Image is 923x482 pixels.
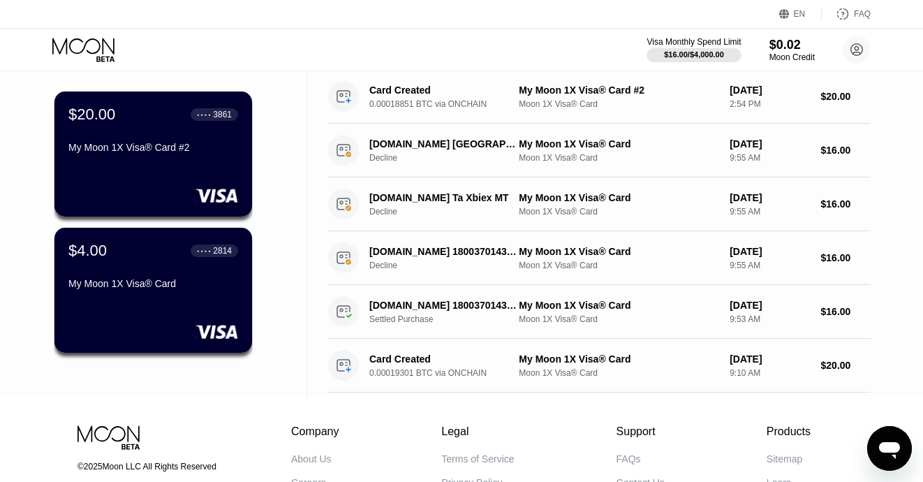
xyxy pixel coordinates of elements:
[730,246,809,257] div: [DATE]
[767,453,802,465] div: Sitemap
[664,50,724,59] div: $16.00 / $4,000.00
[730,314,809,324] div: 9:53 AM
[328,177,871,231] div: [DOMAIN_NAME] Ta Xbiex MTDeclineMy Moon 1X Visa® CardMoon 1X Visa® Card[DATE]9:55 AM$16.00
[794,9,806,19] div: EN
[821,145,871,156] div: $16.00
[821,306,871,317] div: $16.00
[328,124,871,177] div: [DOMAIN_NAME] [GEOGRAPHIC_DATA] MTDeclineMy Moon 1X Visa® CardMoon 1X Visa® Card[DATE]9:55 AM$16.00
[519,85,718,96] div: My Moon 1X Visa® Card #2
[767,425,811,438] div: Products
[822,7,871,21] div: FAQ
[647,37,741,62] div: Visa Monthly Spend Limit$16.00/$4,000.00
[441,425,514,438] div: Legal
[77,462,228,472] div: © 2025 Moon LLC All Rights Reserved
[821,198,871,210] div: $16.00
[730,99,809,109] div: 2:54 PM
[519,246,718,257] div: My Moon 1X Visa® Card
[730,153,809,163] div: 9:55 AM
[519,207,718,217] div: Moon 1X Visa® Card
[328,70,871,124] div: Card Created0.00018851 BTC via ONCHAINMy Moon 1X Visa® Card #2Moon 1X Visa® Card[DATE]2:54 PM$20.00
[197,112,211,117] div: ● ● ● ●
[369,261,531,270] div: Decline
[730,300,809,311] div: [DATE]
[369,368,531,378] div: 0.00019301 BTC via ONCHAIN
[730,353,809,365] div: [DATE]
[68,278,238,289] div: My Moon 1X Visa® Card
[369,192,519,203] div: [DOMAIN_NAME] Ta Xbiex MT
[369,246,519,257] div: [DOMAIN_NAME] 18003701434 MT
[519,353,718,365] div: My Moon 1X Visa® Card
[616,425,665,438] div: Support
[821,360,871,371] div: $20.00
[519,261,718,270] div: Moon 1X Visa® Card
[369,138,519,149] div: [DOMAIN_NAME] [GEOGRAPHIC_DATA] MT
[54,92,252,217] div: $20.00● ● ● ●3861My Moon 1X Visa® Card #2
[369,353,519,365] div: Card Created
[291,453,332,465] div: About Us
[769,52,815,62] div: Moon Credit
[328,285,871,339] div: [DOMAIN_NAME] 18003701434 MTSettled PurchaseMy Moon 1X Visa® CardMoon 1X Visa® Card[DATE]9:53 AM$...
[519,99,718,109] div: Moon 1X Visa® Card
[769,38,815,52] div: $0.02
[821,252,871,263] div: $16.00
[68,105,115,124] div: $20.00
[441,453,514,465] div: Terms of Service
[730,85,809,96] div: [DATE]
[369,314,531,324] div: Settled Purchase
[369,153,531,163] div: Decline
[519,153,718,163] div: Moon 1X Visa® Card
[291,425,339,438] div: Company
[369,85,519,96] div: Card Created
[369,207,531,217] div: Decline
[369,99,531,109] div: 0.00018851 BTC via ONCHAIN
[730,192,809,203] div: [DATE]
[328,339,871,393] div: Card Created0.00019301 BTC via ONCHAINMy Moon 1X Visa® CardMoon 1X Visa® Card[DATE]9:10 AM$20.00
[197,249,211,253] div: ● ● ● ●
[616,453,641,465] div: FAQs
[213,110,232,119] div: 3861
[519,192,718,203] div: My Moon 1X Visa® Card
[730,207,809,217] div: 9:55 AM
[369,300,519,311] div: [DOMAIN_NAME] 18003701434 MT
[519,300,718,311] div: My Moon 1X Visa® Card
[328,231,871,285] div: [DOMAIN_NAME] 18003701434 MTDeclineMy Moon 1X Visa® CardMoon 1X Visa® Card[DATE]9:55 AM$16.00
[54,228,252,353] div: $4.00● ● ● ●2814My Moon 1X Visa® Card
[769,38,815,62] div: $0.02Moon Credit
[867,426,912,471] iframe: Button to launch messaging window
[519,368,718,378] div: Moon 1X Visa® Card
[68,242,107,260] div: $4.00
[519,314,718,324] div: Moon 1X Visa® Card
[519,138,718,149] div: My Moon 1X Visa® Card
[854,9,871,19] div: FAQ
[821,91,871,102] div: $20.00
[730,138,809,149] div: [DATE]
[730,261,809,270] div: 9:55 AM
[68,142,238,153] div: My Moon 1X Visa® Card #2
[647,37,741,47] div: Visa Monthly Spend Limit
[730,368,809,378] div: 9:10 AM
[779,7,822,21] div: EN
[213,246,232,256] div: 2814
